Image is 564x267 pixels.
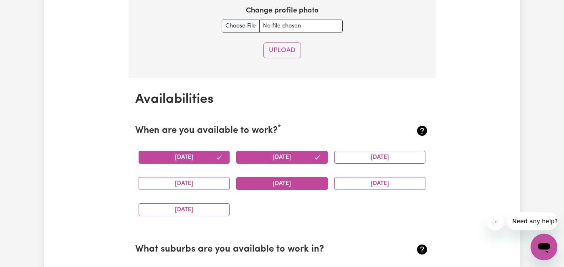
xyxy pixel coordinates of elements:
h2: Availabilities [135,92,429,107]
label: Change profile photo [246,5,319,16]
iframe: Message from company [507,212,557,230]
button: [DATE] [236,177,328,190]
button: [DATE] [334,177,426,190]
h2: When are you available to work? [135,125,380,137]
button: Upload [263,42,301,58]
h2: What suburbs are you available to work in? [135,244,380,255]
button: [DATE] [139,177,230,190]
iframe: Button to launch messaging window [531,234,557,260]
span: Need any help? [5,6,51,12]
button: [DATE] [334,151,426,164]
button: [DATE] [236,151,328,164]
iframe: Close message [487,214,504,230]
button: [DATE] [139,203,230,216]
button: [DATE] [139,151,230,164]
